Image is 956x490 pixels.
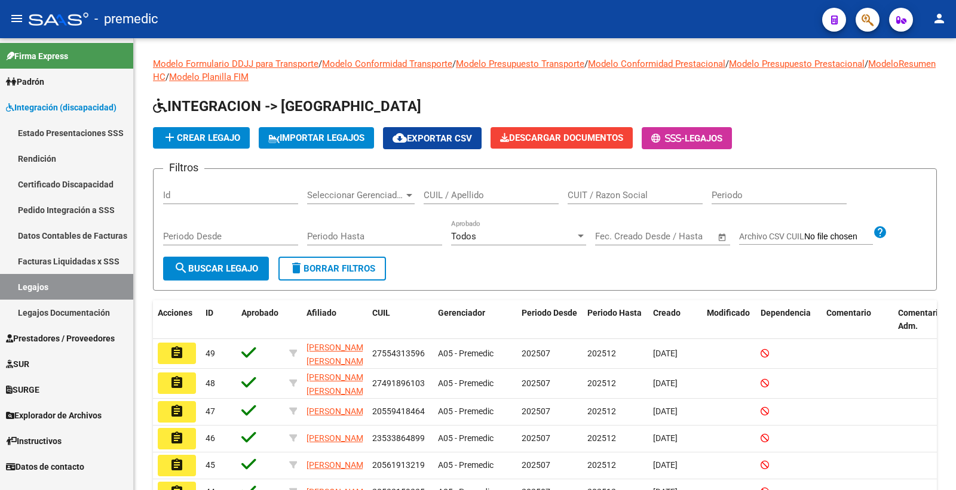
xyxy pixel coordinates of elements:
a: Modelo Presupuesto Prestacional [729,58,865,69]
span: 20561913219 [372,460,425,470]
span: [PERSON_NAME] [PERSON_NAME] [307,372,370,396]
span: 45 [206,460,215,470]
span: Archivo CSV CUIL [739,232,804,241]
span: Integración (discapacidad) [6,101,117,114]
span: IMPORTAR LEGAJOS [268,132,364,143]
mat-icon: person [932,11,946,26]
span: Descargar Documentos [500,132,623,143]
span: Todos [451,231,476,242]
mat-icon: help [873,225,887,239]
span: SURGE [6,383,39,396]
span: 202512 [587,460,616,470]
span: Buscar Legajo [174,263,258,274]
span: A05 - Premedic [438,433,494,443]
a: Modelo Planilla FIM [169,72,249,82]
span: Periodo Hasta [587,308,642,318]
span: 27554313596 [372,349,425,358]
button: Crear Legajo [153,127,250,149]
span: [PERSON_NAME] [307,433,370,443]
span: Borrar Filtros [289,263,375,274]
button: Descargar Documentos [491,127,633,149]
a: Modelo Presupuesto Transporte [456,58,584,69]
a: Modelo Conformidad Prestacional [588,58,725,69]
span: [PERSON_NAME] [307,460,370,470]
span: 27491896103 [372,378,425,388]
span: 47 [206,406,215,416]
span: - premedic [94,6,158,32]
span: [DATE] [653,378,678,388]
span: Firma Express [6,50,68,63]
span: Modificado [707,308,750,318]
span: Seleccionar Gerenciador [307,190,404,201]
input: End date [645,231,703,242]
button: -Legajos [642,127,732,149]
span: A05 - Premedic [438,460,494,470]
span: 202512 [587,349,616,358]
h3: Filtros [163,159,204,176]
span: 20559418464 [372,406,425,416]
span: - [651,133,685,144]
span: A05 - Premedic [438,378,494,388]
span: 46 [206,433,215,443]
datatable-header-cell: Aprobado [237,300,284,340]
span: [DATE] [653,406,678,416]
mat-icon: cloud_download [393,131,407,145]
span: 49 [206,349,215,358]
span: Padrón [6,75,44,88]
span: Datos de contacto [6,460,84,473]
mat-icon: assignment [170,431,184,445]
span: Comentario [826,308,871,318]
span: Periodo Desde [522,308,577,318]
span: Instructivos [6,434,62,448]
span: [PERSON_NAME] [307,406,370,416]
span: [PERSON_NAME] [PERSON_NAME] [307,343,370,366]
span: ID [206,308,213,318]
span: 202507 [522,460,550,470]
datatable-header-cell: Comentario [822,300,893,340]
datatable-header-cell: CUIL [367,300,433,340]
span: 48 [206,378,215,388]
span: [DATE] [653,460,678,470]
mat-icon: assignment [170,346,184,360]
span: 202512 [587,406,616,416]
button: Buscar Legajo [163,257,269,281]
datatable-header-cell: Modificado [702,300,756,340]
span: Explorador de Archivos [6,409,102,422]
span: 202512 [587,378,616,388]
button: Exportar CSV [383,127,482,149]
mat-icon: add [163,130,177,144]
button: IMPORTAR LEGAJOS [259,127,374,149]
span: Exportar CSV [393,133,472,144]
a: Modelo Conformidad Transporte [322,58,452,69]
mat-icon: assignment [170,375,184,390]
datatable-header-cell: Afiliado [302,300,367,340]
datatable-header-cell: Periodo Hasta [583,300,648,340]
span: 23533864899 [372,433,425,443]
span: Legajos [685,133,722,144]
span: Dependencia [761,308,811,318]
mat-icon: menu [10,11,24,26]
span: A05 - Premedic [438,349,494,358]
span: [DATE] [653,349,678,358]
span: 202507 [522,378,550,388]
datatable-header-cell: Acciones [153,300,201,340]
datatable-header-cell: Gerenciador [433,300,517,340]
span: 202512 [587,433,616,443]
span: SUR [6,358,29,371]
span: 202507 [522,349,550,358]
span: [DATE] [653,433,678,443]
a: Modelo Formulario DDJJ para Transporte [153,58,318,69]
iframe: Intercom live chat [915,449,944,478]
span: Gerenciador [438,308,485,318]
span: 202507 [522,433,550,443]
mat-icon: search [174,261,188,275]
button: Borrar Filtros [278,257,386,281]
span: Aprobado [241,308,278,318]
span: Afiliado [307,308,336,318]
span: INTEGRACION -> [GEOGRAPHIC_DATA] [153,98,421,115]
input: Start date [595,231,634,242]
span: Comentario Adm. [898,308,943,331]
span: Crear Legajo [163,132,240,143]
datatable-header-cell: Creado [648,300,702,340]
mat-icon: assignment [170,404,184,418]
